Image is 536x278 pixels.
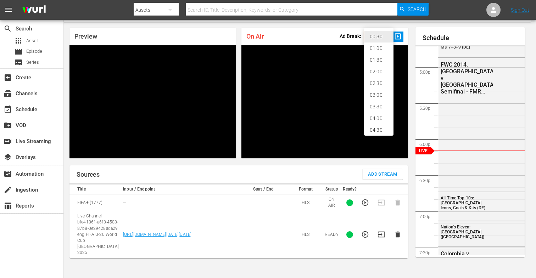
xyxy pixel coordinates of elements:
li: 04:30 [364,124,393,136]
li: 00:30 [364,31,393,42]
li: 03:00 [364,89,393,101]
li: 02:30 [364,78,393,89]
li: 02:00 [364,66,393,78]
li: 01:00 [364,42,393,54]
li: 01:30 [364,54,393,66]
li: 03:30 [364,101,393,113]
li: 04:00 [364,113,393,124]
